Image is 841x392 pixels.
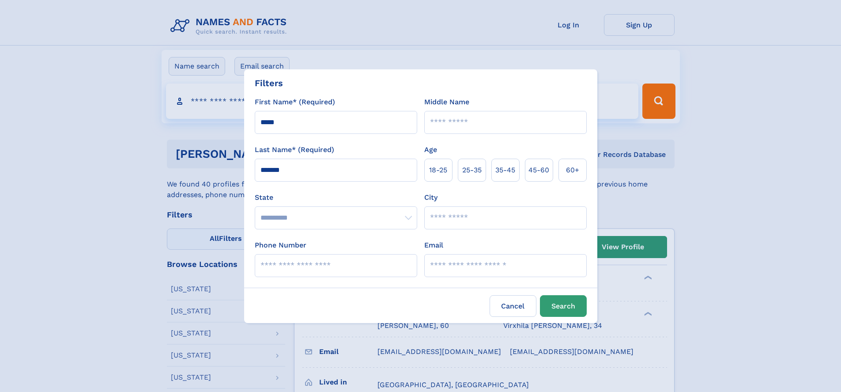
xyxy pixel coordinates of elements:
[429,165,447,175] span: 18‑25
[540,295,587,317] button: Search
[490,295,536,317] label: Cancel
[462,165,482,175] span: 25‑35
[255,145,334,155] label: Last Name* (Required)
[566,165,579,175] span: 60+
[255,97,335,107] label: First Name* (Required)
[255,76,283,90] div: Filters
[424,240,443,251] label: Email
[424,145,437,155] label: Age
[255,192,417,203] label: State
[424,97,469,107] label: Middle Name
[255,240,306,251] label: Phone Number
[424,192,437,203] label: City
[495,165,515,175] span: 35‑45
[528,165,549,175] span: 45‑60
